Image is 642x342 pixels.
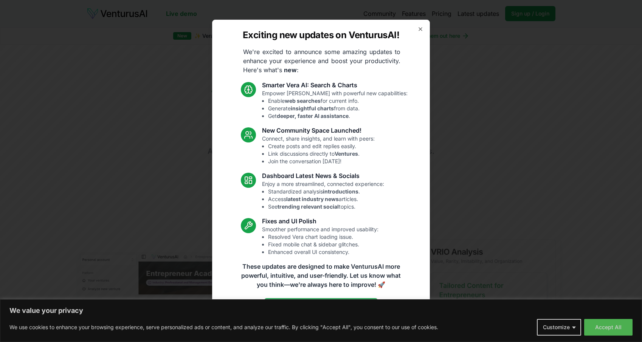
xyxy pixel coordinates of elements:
strong: introductions [323,188,358,195]
h3: Fixes and UI Polish [262,217,378,226]
li: Enable for current info. [268,97,408,105]
li: Standardized analysis . [268,188,384,195]
li: Join the conversation [DATE]! [268,158,375,165]
p: Connect, share insights, and learn with peers: [262,135,375,165]
p: Enjoy a more streamlined, connected experience: [262,180,384,210]
li: Create posts and edit replies easily. [268,142,375,150]
li: See topics. [268,203,384,210]
strong: trending relevant social [278,203,339,210]
p: Smoother performance and improved usability: [262,226,378,256]
strong: web searches [285,97,321,104]
a: Read the full announcement on our blog! [264,298,378,313]
h3: Dashboard Latest News & Socials [262,171,384,180]
p: We're excited to announce some amazing updates to enhance your experience and boost your producti... [237,47,406,74]
h3: Smarter Vera AI: Search & Charts [262,80,408,90]
strong: new [284,66,297,74]
p: These updates are designed to make VenturusAI more powerful, intuitive, and user-friendly. Let us... [236,262,406,289]
strong: deeper, faster AI assistance [277,113,349,119]
h2: Exciting new updates on VenturusAI! [243,29,399,41]
li: Link discussions directly to . [268,150,375,158]
h3: New Community Space Launched! [262,126,375,135]
li: Get . [268,112,408,120]
strong: insightful charts [291,105,334,111]
li: Enhanced overall UI consistency. [268,248,378,256]
li: Fixed mobile chat & sidebar glitches. [268,241,378,248]
li: Resolved Vera chart loading issue. [268,233,378,241]
li: Access articles. [268,195,384,203]
p: Empower [PERSON_NAME] with powerful new capabilities: [262,90,408,120]
li: Generate from data. [268,105,408,112]
strong: Ventures [335,150,358,157]
strong: latest industry news [286,196,339,202]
